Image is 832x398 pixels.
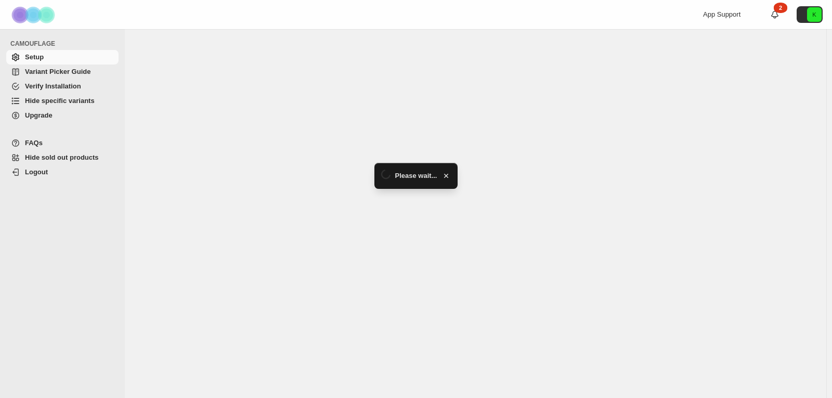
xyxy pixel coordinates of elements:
span: FAQs [25,139,43,147]
img: Camouflage [8,1,60,29]
span: Hide specific variants [25,97,95,105]
a: Hide sold out products [6,150,119,165]
span: Setup [25,53,44,61]
span: CAMOUFLAGE [10,40,120,48]
a: Logout [6,165,119,179]
a: 2 [770,9,780,20]
div: 2 [774,3,787,13]
span: Upgrade [25,111,53,119]
span: Verify Installation [25,82,81,90]
a: Variant Picker Guide [6,65,119,79]
a: FAQs [6,136,119,150]
span: Variant Picker Guide [25,68,90,75]
span: Logout [25,168,48,176]
span: Hide sold out products [25,153,99,161]
a: Hide specific variants [6,94,119,108]
a: Setup [6,50,119,65]
button: Avatar with initials K [797,6,823,23]
text: K [812,11,816,18]
span: Avatar with initials K [807,7,822,22]
span: App Support [703,10,740,18]
a: Upgrade [6,108,119,123]
a: Verify Installation [6,79,119,94]
span: Please wait... [395,171,437,181]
